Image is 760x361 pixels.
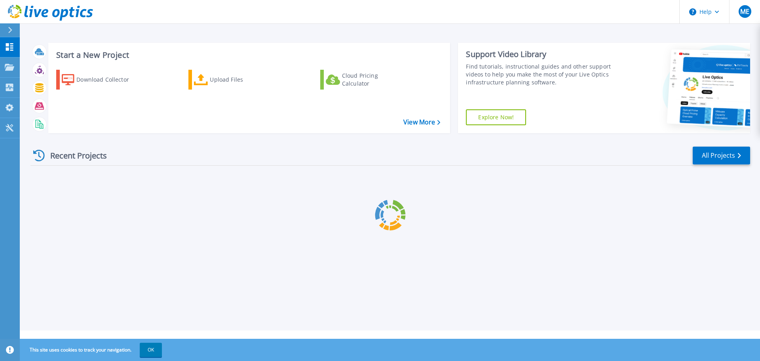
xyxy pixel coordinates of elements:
span: This site uses cookies to track your navigation. [22,343,162,357]
div: Find tutorials, instructional guides and other support videos to help you make the most of your L... [466,63,615,86]
a: Explore Now! [466,109,526,125]
button: OK [140,343,162,357]
a: Download Collector [56,70,144,90]
div: Cloud Pricing Calculator [342,72,405,88]
div: Download Collector [76,72,140,88]
h3: Start a New Project [56,51,440,59]
a: Upload Files [188,70,277,90]
span: ME [740,8,749,15]
a: Cloud Pricing Calculator [320,70,408,90]
a: View More [403,118,440,126]
div: Support Video Library [466,49,615,59]
div: Recent Projects [30,146,118,165]
div: Upload Files [210,72,273,88]
a: All Projects [693,147,750,164]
